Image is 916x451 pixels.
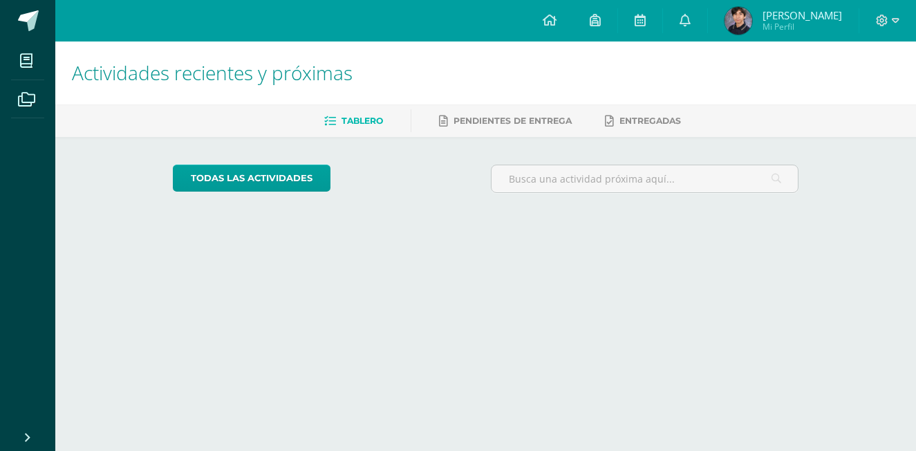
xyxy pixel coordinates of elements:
[619,116,681,126] span: Entregadas
[763,8,842,22] span: [PERSON_NAME]
[725,7,752,35] img: 3fc1c63831f4eb230c5715ef2dfb19c3.png
[342,116,383,126] span: Tablero
[763,21,842,33] span: Mi Perfil
[454,116,572,126] span: Pendientes de entrega
[605,110,681,132] a: Entregadas
[439,110,572,132] a: Pendientes de entrega
[324,110,383,132] a: Tablero
[492,165,798,192] input: Busca una actividad próxima aquí...
[72,59,353,86] span: Actividades recientes y próximas
[173,165,330,192] a: todas las Actividades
